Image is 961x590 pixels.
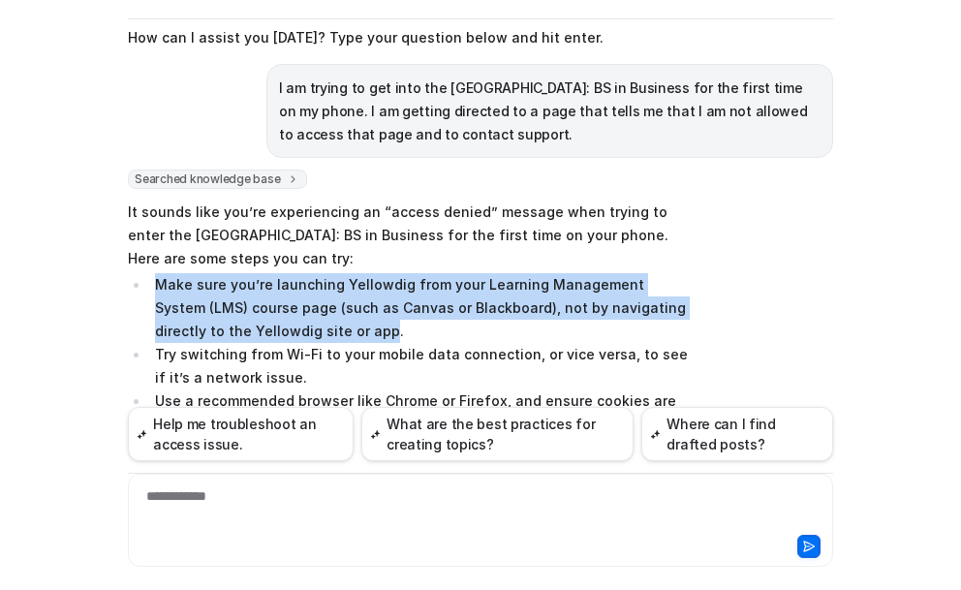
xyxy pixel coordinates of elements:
button: Help me troubleshoot an access issue. [128,407,354,461]
button: What are the best practices for creating topics? [361,407,634,461]
p: It sounds like you’re experiencing an “access denied” message when trying to enter the [GEOGRAPHI... [128,201,695,270]
li: Use a recommended browser like Chrome or Firefox, and ensure cookies are enabled. Avoid using inc... [149,389,695,436]
li: Make sure you’re launching Yellowdig from your Learning Management System (LMS) course page (such... [149,273,695,343]
button: Where can I find drafted posts? [641,407,833,461]
p: I am trying to get into the [GEOGRAPHIC_DATA]: BS in Business for the first time on my phone. I a... [279,77,821,146]
li: Try switching from Wi-Fi to your mobile data connection, or vice versa, to see if it’s a network ... [149,343,695,389]
span: Searched knowledge base [128,170,307,189]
